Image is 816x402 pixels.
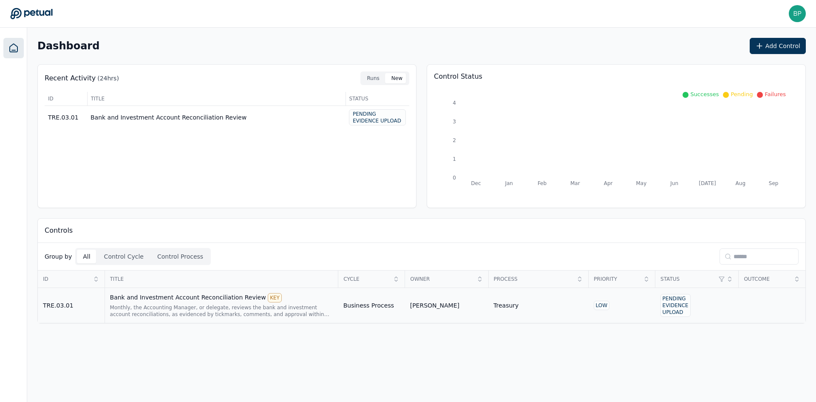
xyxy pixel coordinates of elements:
div: LOW [594,301,610,310]
button: Add Control [750,38,806,54]
button: Control Cycle [98,250,150,263]
tspan: 1 [453,156,456,162]
tspan: Apr [604,180,613,186]
span: ID [48,95,84,102]
div: Monthly, the Accounting Manager, or delegate, reviews the bank and investment account reconciliat... [110,304,333,318]
tspan: 4 [453,100,456,106]
div: Pending Evidence Upload [660,294,691,317]
div: [PERSON_NAME] [410,301,459,310]
span: Title [91,95,342,102]
p: Control Status [434,71,799,82]
a: Dashboard [3,38,24,58]
div: Pending Evidence Upload [349,109,406,125]
tspan: May [636,180,646,186]
tspan: Aug [736,180,745,186]
span: Owner [410,276,473,282]
a: Go to Dashboard [10,8,53,20]
tspan: Mar [570,180,580,186]
span: ID [43,276,90,282]
div: TRE.03.01 [43,301,99,310]
tspan: 0 [453,175,456,181]
span: Failures [765,91,786,97]
tspan: 2 [453,137,456,143]
p: Recent Activity [45,73,96,83]
div: Treasury [493,301,518,310]
span: Cycle [343,276,390,282]
p: Group by [45,252,72,261]
span: Priority [594,276,640,282]
p: (24hrs) [97,74,119,83]
tspan: [DATE] [699,180,716,186]
td: Bank and Investment Account Reconciliation Review [87,106,346,129]
span: Pending [731,91,753,97]
div: Bank and Investment Account Reconciliation Review [110,293,333,302]
span: Successes [690,91,719,97]
td: Business Process [338,288,405,323]
span: TRE.03.01 [48,114,79,121]
h2: Dashboard [37,40,99,52]
tspan: Feb [538,180,547,186]
span: Process [494,276,574,282]
tspan: 3 [453,119,456,125]
tspan: Sep [769,180,779,186]
p: Controls [45,225,73,236]
span: Status [660,276,716,282]
img: bphillis@eose.com [789,5,806,22]
tspan: Jun [670,180,678,186]
button: Control Process [151,250,209,263]
span: Status [349,95,406,102]
button: Runs [362,73,385,83]
tspan: Jan [504,180,513,186]
button: New [386,73,408,83]
div: KEY [268,293,282,302]
span: Title [110,276,333,282]
tspan: Dec [471,180,481,186]
span: Outcome [744,276,791,282]
button: All [77,250,96,263]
